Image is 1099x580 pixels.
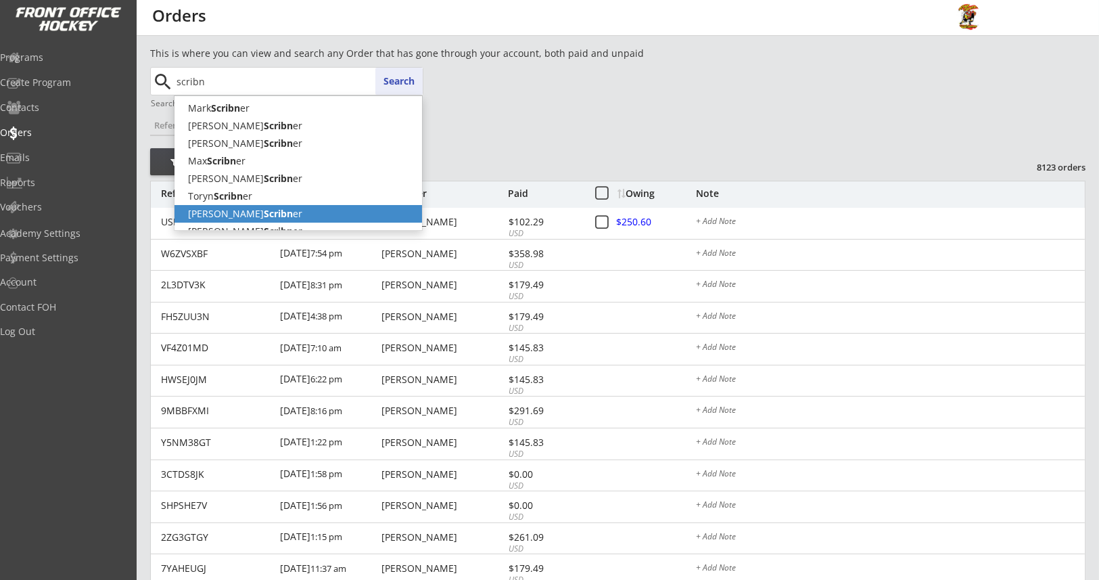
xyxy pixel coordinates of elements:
div: USD [509,354,581,365]
font: 8:31 pm [310,279,342,291]
div: + Add Note [696,533,1085,543]
font: 1:56 pm [310,499,342,512]
div: + Add Note [696,406,1085,417]
div: [DATE] [280,397,378,427]
div: USD [509,228,581,240]
strong: Scribn [264,225,293,238]
div: W6ZVSXBF [161,249,272,259]
strong: Scribn [264,172,293,185]
div: + Add Note [696,312,1085,323]
div: [PERSON_NAME] [381,217,505,227]
input: Start typing name... [174,68,423,95]
div: FH5ZUU3N [161,312,272,321]
div: USD [509,512,581,523]
font: 1:15 pm [310,531,342,543]
div: $145.83 [509,375,581,384]
p: [PERSON_NAME] er [174,117,422,135]
div: [DATE] [280,460,378,491]
div: $0.00 [509,501,581,510]
div: 2ZG3GTGY [161,533,272,542]
div: + Add Note [696,438,1085,449]
div: Filter [150,156,227,169]
div: [PERSON_NAME] [381,564,505,573]
font: 7:54 pm [310,247,342,259]
p: [PERSON_NAME] er [174,170,422,187]
div: [DATE] [280,240,378,270]
strong: Scribn [214,189,243,202]
div: [PERSON_NAME] [381,280,505,290]
div: $145.83 [509,343,581,353]
div: $179.49 [509,564,581,573]
p: [PERSON_NAME] er [174,205,422,223]
font: 11:37 am [310,562,346,575]
div: This is where you can view and search any Order that has gone through your account, both paid and... [150,47,721,60]
div: [DATE] [280,428,378,459]
div: 9MBBFXMI [161,406,272,416]
p: Max er [174,152,422,170]
button: search [152,71,174,93]
div: VF4Z01MD [161,343,272,353]
div: [DATE] [280,491,378,522]
p: [PERSON_NAME] er [174,223,422,240]
div: Reference # [150,121,208,130]
font: 7:10 am [310,342,342,354]
div: [PERSON_NAME] [381,312,505,321]
div: [DATE] [280,334,378,364]
div: Owing [617,189,695,198]
button: Search [375,68,423,95]
div: + Add Note [696,343,1085,354]
div: [PERSON_NAME] [381,343,505,353]
div: Search by [151,99,189,108]
div: USD [509,386,581,397]
div: $179.49 [509,280,581,290]
div: + Add Note [696,217,1085,228]
div: [DATE] [280,303,378,333]
div: [PERSON_NAME] [381,438,505,447]
strong: Scribn [264,119,293,132]
p: Mark er [174,99,422,117]
div: Note [696,189,1085,198]
div: Organizer [381,189,505,198]
div: + Add Note [696,280,1085,291]
div: [DATE] [280,523,378,554]
div: $291.69 [509,406,581,416]
div: $145.83 [509,438,581,447]
div: [PERSON_NAME] [381,470,505,479]
font: 6:22 pm [310,373,342,385]
div: [DATE] [280,365,378,396]
div: 2L3DTV3K [161,280,272,290]
div: USD [509,417,581,428]
div: [PERSON_NAME] [381,375,505,384]
div: + Add Note [696,564,1085,575]
div: [PERSON_NAME] [381,249,505,259]
div: [DATE] [280,271,378,301]
div: + Add Note [696,375,1085,386]
div: $0.00 [509,470,581,479]
div: USD [509,323,581,334]
div: 3CTDS8JK [161,470,272,479]
div: SHPSHE7V [161,501,272,510]
strong: Scribn [211,102,240,114]
font: 1:22 pm [310,436,342,448]
div: 7YAHEUGJ [161,564,272,573]
font: 1:58 pm [310,468,342,480]
div: [PERSON_NAME] [381,533,505,542]
div: [PERSON_NAME] [381,501,505,510]
div: $358.98 [509,249,581,259]
strong: Scribn [264,207,293,220]
div: $261.09 [509,533,581,542]
div: USD [509,291,581,303]
font: 8:16 pm [310,405,342,417]
div: USD [509,543,581,555]
div: HWSEJ0JM [161,375,272,384]
div: Paid [508,189,581,198]
p: [PERSON_NAME] er [174,135,422,152]
div: + Add Note [696,501,1085,512]
div: 8123 orders [1015,161,1085,173]
div: + Add Note [696,249,1085,260]
div: USD [509,481,581,492]
strong: Scribn [207,154,236,167]
div: USDHZTJP [161,217,272,227]
div: [PERSON_NAME] [381,406,505,416]
font: 4:38 pm [310,310,342,322]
